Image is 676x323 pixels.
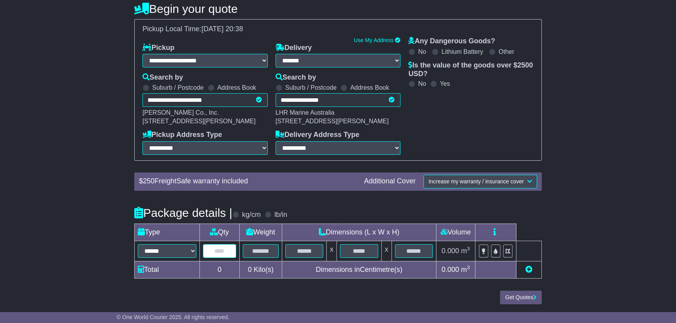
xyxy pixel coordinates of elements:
[441,48,483,55] label: Lithium Battery
[242,211,261,219] label: kg/cm
[200,261,240,278] td: 0
[142,131,222,139] label: Pickup Address Type
[282,261,436,278] td: Dimensions in Centimetre(s)
[500,291,542,304] button: Get Quotes
[274,211,287,219] label: lb/in
[276,44,312,52] label: Delivery
[440,80,450,87] label: Yes
[143,177,155,185] span: 250
[201,25,243,33] span: [DATE] 20:38
[134,2,542,15] h4: Begin your quote
[408,70,423,78] span: USD
[152,84,204,91] label: Suburb / Postcode
[134,206,232,219] h4: Package details |
[142,73,183,82] label: Search by
[360,177,420,186] div: Additional Cover
[423,175,537,188] button: Increase my warranty / insurance cover
[354,37,393,43] a: Use My Address
[517,61,533,69] span: 2500
[142,109,219,116] span: [PERSON_NAME] Co., Inc.
[350,84,389,91] label: Address Book
[142,118,256,124] span: [STREET_ADDRESS][PERSON_NAME]
[525,266,532,273] a: Add new item
[282,224,436,241] td: Dimensions (L x W x H)
[217,84,256,91] label: Address Book
[248,266,252,273] span: 0
[467,264,470,270] sup: 3
[461,266,470,273] span: m
[200,224,240,241] td: Qty
[276,73,316,82] label: Search by
[117,314,229,320] span: © One World Courier 2025. All rights reserved.
[418,48,426,55] label: No
[408,61,534,78] label: Is the value of the goods over $ ?
[408,37,495,46] label: Any Dangerous Goods?
[441,247,459,255] span: 0.000
[429,178,524,185] span: Increase my warranty / insurance cover
[239,261,282,278] td: Kilo(s)
[135,261,200,278] td: Total
[142,44,174,52] label: Pickup
[467,246,470,252] sup: 3
[276,109,334,116] span: LHR Marine Australia
[418,80,426,87] label: No
[441,266,459,273] span: 0.000
[135,177,360,186] div: $ FreightSafe warranty included
[239,224,282,241] td: Weight
[285,84,337,91] label: Suburb / Postcode
[139,25,537,34] div: Pickup Local Time:
[461,247,470,255] span: m
[381,241,391,261] td: x
[276,118,389,124] span: [STREET_ADDRESS][PERSON_NAME]
[498,48,514,55] label: Other
[276,131,359,139] label: Delivery Address Type
[327,241,337,261] td: x
[436,224,475,241] td: Volume
[135,224,200,241] td: Type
